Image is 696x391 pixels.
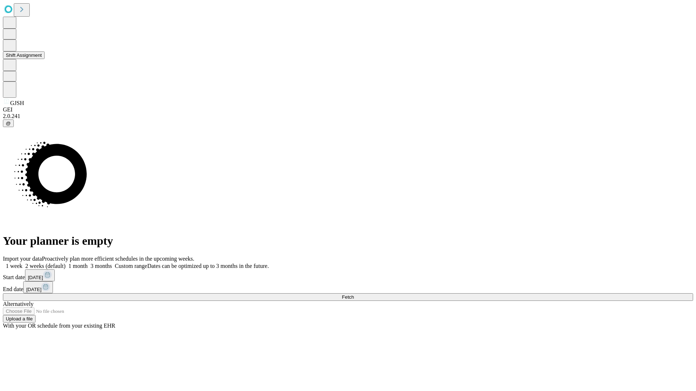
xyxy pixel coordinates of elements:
[91,263,112,269] span: 3 months
[42,256,194,262] span: Proactively plan more efficient schedules in the upcoming weeks.
[3,301,33,307] span: Alternatively
[115,263,147,269] span: Custom range
[3,256,42,262] span: Import your data
[23,281,53,293] button: [DATE]
[3,119,14,127] button: @
[3,281,693,293] div: End date
[25,263,66,269] span: 2 weeks (default)
[3,323,115,329] span: With your OR schedule from your existing EHR
[6,121,11,126] span: @
[3,234,693,248] h1: Your planner is empty
[25,269,55,281] button: [DATE]
[28,275,43,280] span: [DATE]
[3,51,45,59] button: Shift Assignment
[3,106,693,113] div: GEI
[342,294,354,300] span: Fetch
[3,269,693,281] div: Start date
[3,113,693,119] div: 2.0.241
[6,263,22,269] span: 1 week
[10,100,24,106] span: GJSH
[3,315,36,323] button: Upload a file
[26,287,41,292] span: [DATE]
[69,263,88,269] span: 1 month
[3,293,693,301] button: Fetch
[147,263,269,269] span: Dates can be optimized up to 3 months in the future.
